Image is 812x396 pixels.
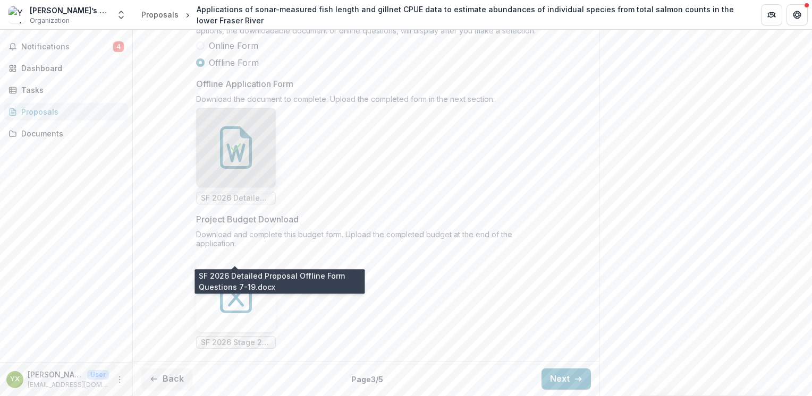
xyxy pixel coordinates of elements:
a: Proposals [4,103,128,120]
p: [PERSON_NAME] [28,369,83,380]
p: Page 3 / 5 [351,374,383,385]
span: Online Form [209,39,258,52]
span: Notifications [21,42,113,51]
div: SF 2026 Stage 2 Budget Form.xlsx [196,252,276,349]
a: Dashboard [4,59,128,77]
button: Notifications4 [4,38,128,55]
div: Yunbo Xie [10,376,20,383]
span: Offline Form [209,56,259,69]
p: User [87,370,109,380]
span: SF 2026 Detailed Proposal Offline Form Questions 7-19.docx [201,194,271,203]
div: Dashboard [21,63,120,74]
p: Project Budget Download [196,213,299,226]
button: Get Help [786,4,808,25]
button: More [113,373,126,386]
p: Offline Application Form [196,78,293,90]
div: Proposals [21,106,120,117]
div: SF 2026 Detailed Proposal Offline Form Questions 7-19.docx [196,108,276,204]
span: Organization [30,16,70,25]
span: SF 2026 Stage 2 Budget Form.xlsx [201,338,271,347]
div: Tasks [21,84,120,96]
button: Next [542,368,591,390]
div: Proposals [141,9,179,20]
a: Tasks [4,81,128,99]
a: Proposals [137,7,183,22]
a: Documents [4,125,128,142]
button: Back [141,368,192,390]
div: Download and complete this budget form. Upload the completed budget at the end of the application. [196,230,536,252]
button: Partners [761,4,782,25]
div: Documents [21,128,120,139]
span: 4 [113,41,124,52]
img: Yunbo’s Fisheries Consulting [9,6,26,23]
div: Applications of sonar-measured fish length and gillnet CPUE data to estimate abundances of indivi... [197,4,744,26]
button: Open entity switcher [114,4,129,25]
div: Download the document to complete. Upload the completed form in the next section. [196,94,536,108]
p: [EMAIL_ADDRESS][DOMAIN_NAME] [28,380,109,390]
nav: breadcrumb [137,2,748,28]
div: [PERSON_NAME]’s Fisheries Consulting [30,5,109,16]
